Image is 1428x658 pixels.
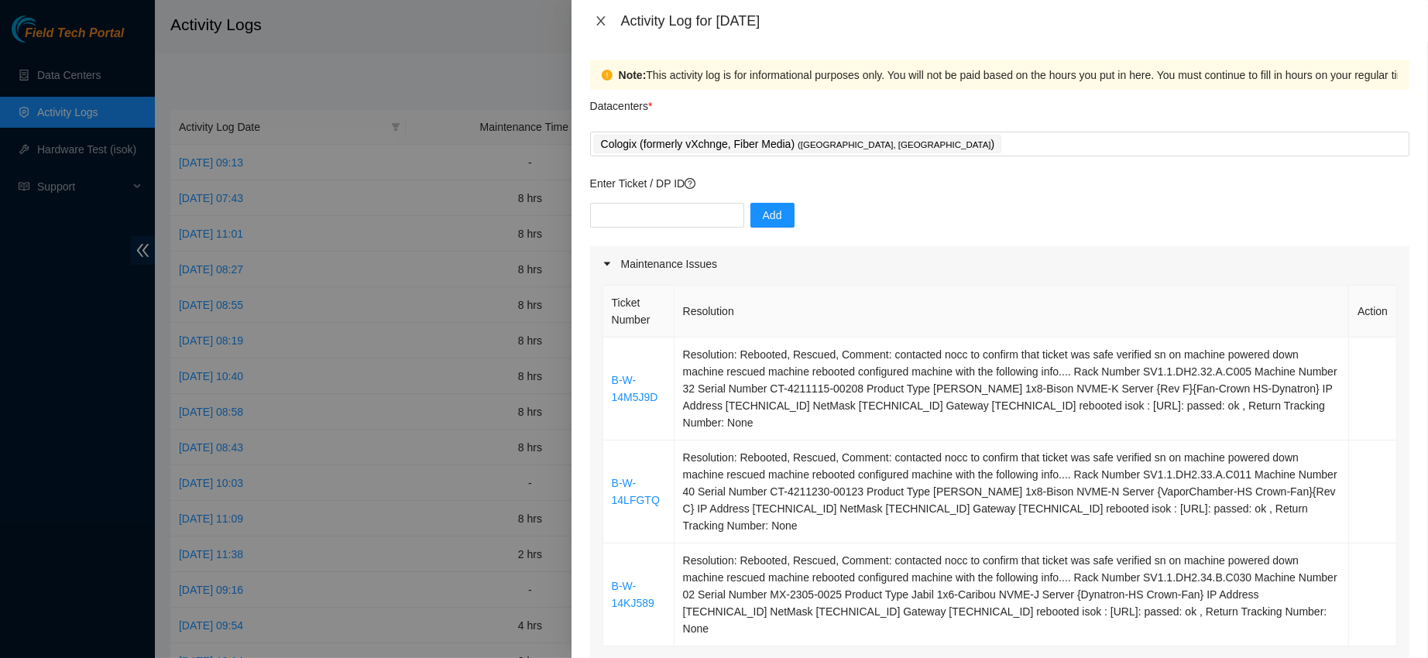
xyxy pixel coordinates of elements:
span: close [595,15,607,27]
span: ( [GEOGRAPHIC_DATA], [GEOGRAPHIC_DATA] [798,140,991,149]
button: Add [750,203,795,228]
p: Cologix (formerly vXchnge, Fiber Media) ) [601,135,995,153]
button: Close [590,14,612,29]
div: Maintenance Issues [590,246,1409,282]
p: Datacenters [590,90,653,115]
th: Resolution [675,286,1349,338]
th: Ticket Number [603,286,675,338]
td: Resolution: Rebooted, Rescued, Comment: contacted nocc to confirm that ticket was safe verified s... [675,338,1349,440]
span: caret-right [602,259,612,269]
td: Resolution: Rebooted, Rescued, Comment: contacted nocc to confirm that ticket was safe verified s... [675,543,1349,646]
span: question-circle [685,178,695,189]
a: B-W-14M5J9D [612,374,658,403]
strong: Note: [619,67,647,84]
td: Resolution: Rebooted, Rescued, Comment: contacted nocc to confirm that ticket was safe verified s... [675,440,1349,543]
div: Activity Log for [DATE] [621,12,1409,29]
span: Add [763,207,782,224]
th: Action [1349,286,1397,338]
a: B-W-14LFGTQ [612,477,660,506]
span: exclamation-circle [602,70,613,81]
p: Enter Ticket / DP ID [590,175,1409,192]
a: B-W-14KJ589 [612,580,654,609]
